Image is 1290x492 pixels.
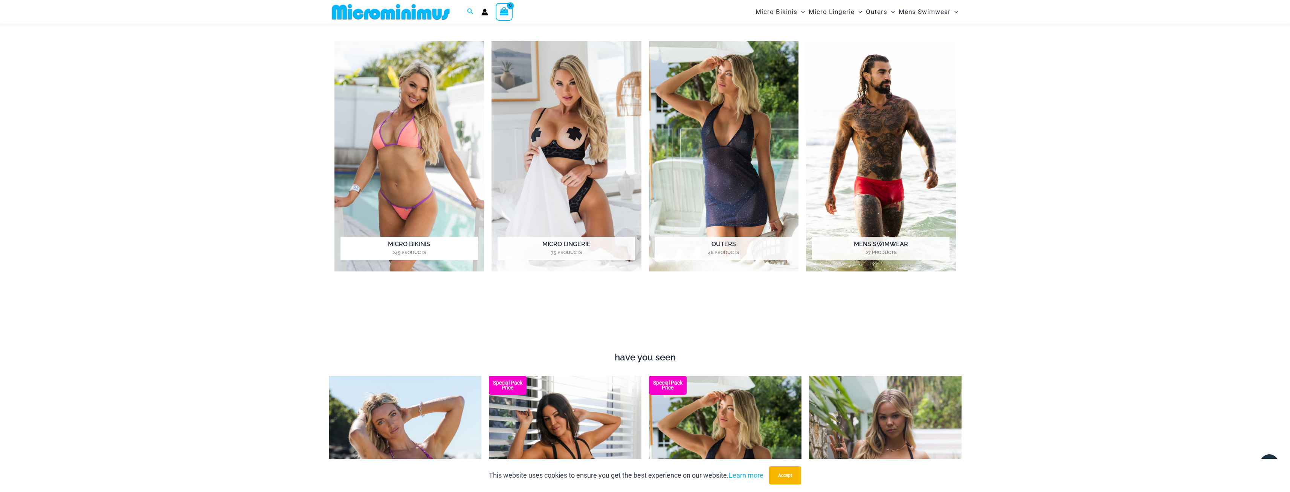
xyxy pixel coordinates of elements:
mark: 245 Products [340,249,478,256]
a: Micro BikinisMenu ToggleMenu Toggle [754,2,807,21]
img: Mens Swimwear [806,41,956,271]
b: Special Pack Price [649,380,687,390]
a: Learn more [729,471,763,479]
a: OutersMenu ToggleMenu Toggle [864,2,897,21]
a: Visit product category Mens Swimwear [806,41,956,271]
a: Account icon link [481,9,488,15]
mark: 27 Products [812,249,950,256]
span: Menu Toggle [951,2,958,21]
b: Special Pack Price [489,380,527,390]
a: Mens SwimwearMenu ToggleMenu Toggle [897,2,960,21]
a: Visit product category Micro Bikinis [334,41,484,271]
img: Micro Bikinis [334,41,484,271]
mark: 46 Products [655,249,792,256]
iframe: TrustedSite Certified [334,291,956,348]
span: Menu Toggle [887,2,895,21]
h2: Micro Bikinis [340,237,478,260]
span: Mens Swimwear [899,2,951,21]
h2: Micro Lingerie [498,237,635,260]
h4: have you seen [329,352,962,363]
h2: Mens Swimwear [812,237,950,260]
a: Search icon link [467,7,474,17]
img: Micro Lingerie [492,41,641,271]
span: Micro Lingerie [809,2,855,21]
p: This website uses cookies to ensure you get the best experience on our website. [489,470,763,481]
img: MM SHOP LOGO FLAT [329,3,453,20]
span: Micro Bikinis [756,2,797,21]
span: Outers [866,2,887,21]
span: Menu Toggle [797,2,805,21]
a: Visit product category Outers [649,41,799,271]
a: Micro LingerieMenu ToggleMenu Toggle [807,2,864,21]
a: View Shopping Cart, empty [496,3,513,20]
a: Visit product category Micro Lingerie [492,41,641,271]
nav: Site Navigation [753,1,962,23]
h2: Outers [655,237,792,260]
mark: 75 Products [498,249,635,256]
span: Menu Toggle [855,2,862,21]
img: Outers [649,41,799,271]
button: Accept [769,466,801,484]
